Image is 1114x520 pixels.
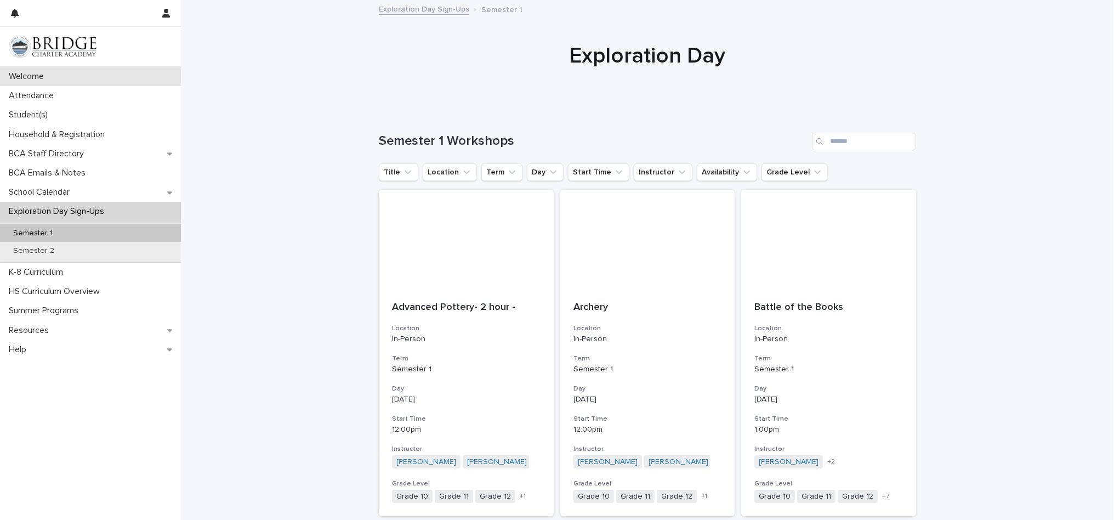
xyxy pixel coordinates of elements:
button: Availability [697,163,757,181]
a: Exploration Day Sign-Ups [379,2,469,15]
span: Grade 10 [392,490,433,504]
p: Semester 1 [573,365,722,374]
a: [PERSON_NAME] [649,457,708,467]
p: 1:00pm [754,425,903,434]
p: Semester 1 [4,229,61,238]
p: Welcome [4,71,53,82]
button: Location [423,163,477,181]
h1: Exploration Day [379,43,916,69]
p: 12:00pm [573,425,722,434]
h3: Start Time [392,415,541,423]
p: Household & Registration [4,129,113,140]
button: Title [379,163,418,181]
p: Resources [4,325,58,336]
span: Grade 11 [616,490,655,504]
p: Student(s) [4,110,56,120]
p: Advanced Pottery- 2 hour - [392,302,541,314]
p: 12:00pm [392,425,541,434]
span: + 7 [882,493,889,500]
h3: Start Time [754,415,903,423]
a: [PERSON_NAME] [578,457,638,467]
a: [PERSON_NAME] [759,457,819,467]
span: Grade 11 [797,490,835,504]
h3: Location [392,324,541,333]
h3: Day [392,385,541,393]
h3: Term [392,354,541,363]
h3: Grade Level [573,479,722,488]
h3: Day [754,385,903,393]
button: Start Time [568,163,629,181]
span: Grade 10 [573,490,614,504]
h3: Instructor [573,445,722,454]
span: Grade 12 [475,490,515,504]
a: ArcheryLocationIn-PersonTermSemester 1Day[DATE]Start Time12:00pmInstructor[PERSON_NAME] [PERSON_N... [560,190,735,517]
button: Grade Level [761,163,828,181]
h3: Term [754,354,903,363]
p: Semester 1 [754,365,903,374]
p: In-Person [392,335,541,344]
h3: Start Time [573,415,722,423]
h3: Grade Level [392,479,541,488]
h3: Instructor [392,445,541,454]
p: [DATE] [392,395,541,404]
span: Grade 12 [657,490,697,504]
p: Exploration Day Sign-Ups [4,206,113,217]
p: Attendance [4,91,62,101]
button: Instructor [634,163,692,181]
span: Grade 11 [435,490,473,504]
p: BCA Emails & Notes [4,168,94,178]
h3: Day [573,385,722,393]
h3: Term [573,354,722,363]
p: Summer Programs [4,306,87,316]
input: Search [812,133,916,150]
p: Battle of the Books [754,302,903,314]
span: + 2 [827,459,835,465]
p: K-8 Curriculum [4,267,72,278]
h3: Location [754,324,903,333]
h1: Semester 1 Workshops [379,133,808,149]
p: [DATE] [754,395,903,404]
span: + 1 [520,493,526,500]
p: In-Person [754,335,903,344]
p: School Calendar [4,187,78,197]
button: Day [527,163,564,181]
p: HS Curriculum Overview [4,286,109,297]
span: Grade 12 [838,490,878,504]
p: In-Person [573,335,722,344]
span: + 1 [701,493,707,500]
p: Semester 1 [481,3,522,15]
p: BCA Staff Directory [4,149,93,159]
p: Semester 2 [4,246,63,256]
a: [PERSON_NAME] [467,457,527,467]
a: Battle of the BooksLocationIn-PersonTermSemester 1Day[DATE]Start Time1:00pmInstructor[PERSON_NAME... [741,190,916,517]
button: Term [481,163,522,181]
p: [DATE] [573,395,722,404]
a: Advanced Pottery- 2 hour -LocationIn-PersonTermSemester 1Day[DATE]Start Time12:00pmInstructor[PER... [379,190,554,517]
span: Grade 10 [754,490,795,504]
h3: Grade Level [754,479,903,488]
p: Archery [573,302,722,314]
h3: Location [573,324,722,333]
p: Help [4,344,35,355]
h3: Instructor [754,445,903,454]
p: Semester 1 [392,365,541,374]
a: [PERSON_NAME] [396,457,456,467]
img: V1C1m3IdTEidaUdm9Hs0 [9,36,96,58]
